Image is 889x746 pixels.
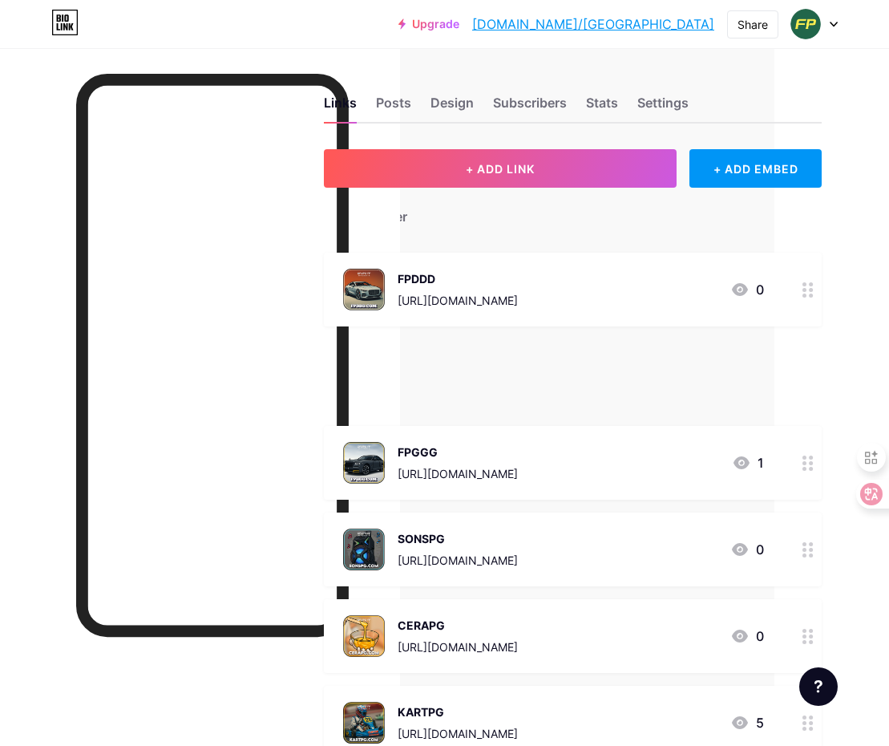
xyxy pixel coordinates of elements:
[343,529,385,570] img: SONSPG
[343,615,385,657] img: CERAPG
[472,14,714,34] a: [DOMAIN_NAME]/[GEOGRAPHIC_DATA]
[737,16,768,33] div: Share
[398,617,518,634] div: CERAPG
[466,162,535,176] span: + ADD LINK
[398,725,518,742] div: [URL][DOMAIN_NAME]
[398,639,518,655] div: [URL][DOMAIN_NAME]
[730,626,764,646] div: 0
[398,552,518,569] div: [URL][DOMAIN_NAME]
[637,93,689,122] div: Settings
[730,280,764,299] div: 0
[398,18,459,30] a: Upgrade
[730,540,764,559] div: 0
[732,453,764,472] div: 1
[790,9,821,39] img: xin an
[689,149,822,188] div: + ADD EMBED
[398,703,518,720] div: KARTPG
[430,93,474,122] div: Design
[398,465,518,482] div: [URL][DOMAIN_NAME]
[398,444,518,460] div: FPGGG
[493,93,567,122] div: Subscribers
[376,93,411,122] div: Posts
[730,713,764,732] div: 5
[324,93,357,122] div: Links
[398,270,518,287] div: FPDDD
[398,530,518,547] div: SONSPG
[343,702,385,744] img: KARTPG
[324,149,677,188] button: + ADD LINK
[398,292,518,309] div: [URL][DOMAIN_NAME]
[586,93,618,122] div: Stats
[343,442,385,484] img: FPGGG
[343,269,385,310] img: FPDDD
